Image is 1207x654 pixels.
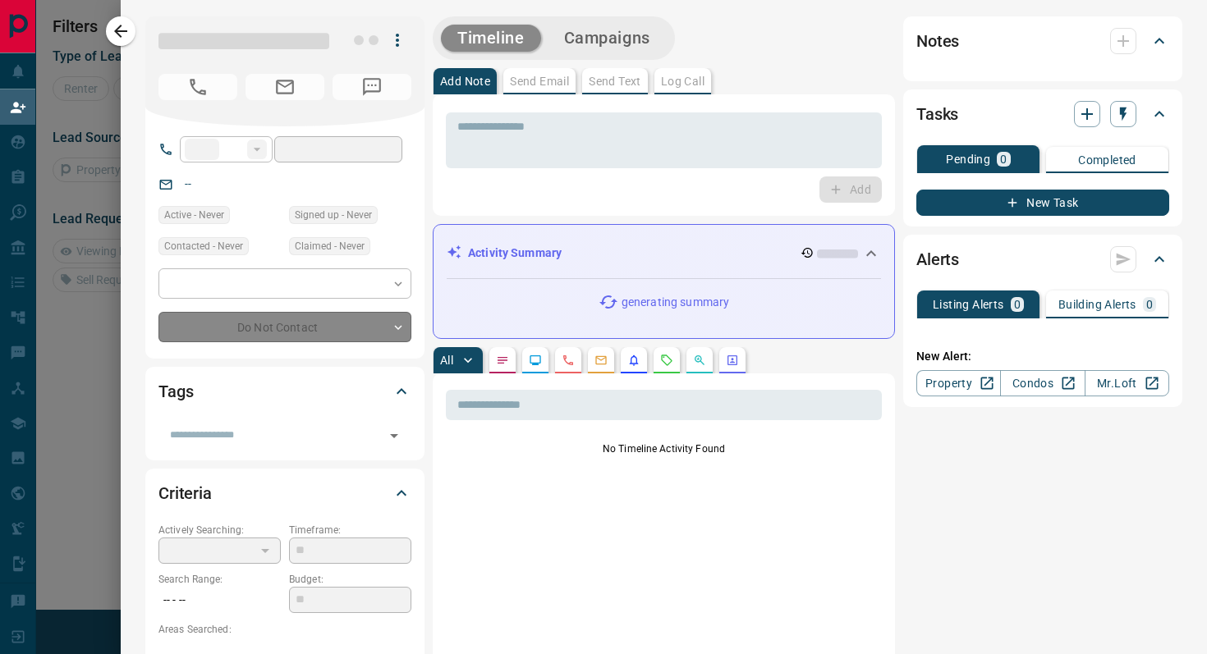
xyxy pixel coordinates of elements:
[1085,370,1169,396] a: Mr.Loft
[916,370,1001,396] a: Property
[185,177,191,190] a: --
[158,473,411,513] div: Criteria
[1000,370,1085,396] a: Condos
[726,354,739,367] svg: Agent Actions
[916,246,959,272] h2: Alerts
[246,74,324,100] span: No Email
[383,424,406,447] button: Open
[1078,154,1136,166] p: Completed
[1014,299,1021,310] p: 0
[164,238,243,254] span: Contacted - Never
[1058,299,1136,310] p: Building Alerts
[164,207,224,223] span: Active - Never
[440,75,490,87] p: Add Note
[440,354,453,366] p: All
[289,572,411,587] p: Budget:
[660,354,673,367] svg: Requests
[933,299,1004,310] p: Listing Alerts
[562,354,575,367] svg: Calls
[158,378,193,405] h2: Tags
[158,572,281,587] p: Search Range:
[295,238,365,254] span: Claimed - Never
[916,94,1169,134] div: Tasks
[693,354,706,367] svg: Opportunities
[447,238,881,268] div: Activity Summary
[916,190,1169,216] button: New Task
[446,441,882,456] p: No Timeline Activity Found
[158,372,411,411] div: Tags
[946,153,990,165] p: Pending
[333,74,411,100] span: No Number
[916,28,959,54] h2: Notes
[916,101,958,127] h2: Tasks
[529,354,542,367] svg: Lead Browsing Activity
[158,74,237,100] span: No Number
[548,25,667,52] button: Campaigns
[496,354,509,367] svg: Notes
[1000,153,1007,165] p: 0
[158,622,411,637] p: Areas Searched:
[916,240,1169,279] div: Alerts
[1146,299,1153,310] p: 0
[468,245,562,262] p: Activity Summary
[594,354,608,367] svg: Emails
[158,523,281,537] p: Actively Searching:
[289,523,411,537] p: Timeframe:
[916,348,1169,365] p: New Alert:
[158,480,212,506] h2: Criteria
[627,354,640,367] svg: Listing Alerts
[295,207,372,223] span: Signed up - Never
[158,312,411,342] div: Do Not Contact
[916,21,1169,61] div: Notes
[441,25,541,52] button: Timeline
[158,587,281,614] p: -- - --
[622,294,729,311] p: generating summary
